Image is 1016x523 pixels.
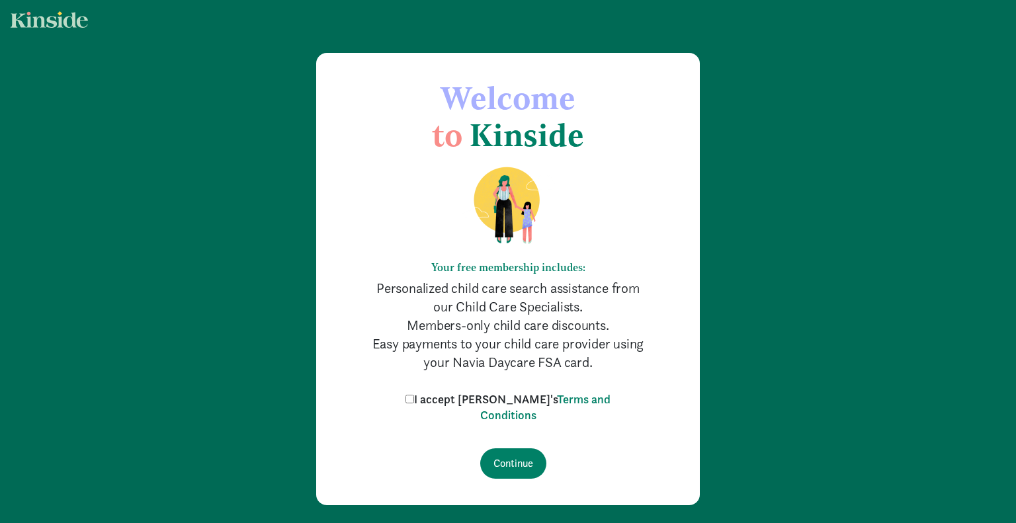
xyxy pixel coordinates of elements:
[405,395,414,403] input: I accept [PERSON_NAME]'sTerms and Conditions
[432,116,462,154] span: to
[369,316,647,335] p: Members-only child care discounts.
[11,11,88,28] img: light.svg
[458,166,559,245] img: illustration-mom-daughter.png
[470,116,584,154] span: Kinside
[480,448,546,479] input: Continue
[369,335,647,372] p: Easy payments to your child care provider using your Navia Daycare FSA card.
[480,391,611,422] a: Terms and Conditions
[441,79,575,117] span: Welcome
[369,261,647,274] h6: Your free membership includes:
[402,391,614,423] label: I accept [PERSON_NAME]'s
[369,279,647,316] p: Personalized child care search assistance from our Child Care Specialists.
